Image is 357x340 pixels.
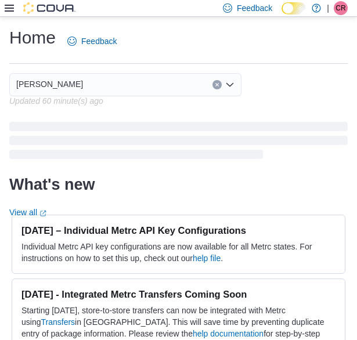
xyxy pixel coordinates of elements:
[16,77,83,91] span: [PERSON_NAME]
[282,2,306,15] input: Dark Mode
[212,80,222,89] button: Clear input
[9,175,95,194] h2: What's new
[39,210,46,217] svg: External link
[9,96,103,106] p: Updated 60 minute(s) ago
[193,329,264,338] a: help documentation
[21,225,336,236] h3: [DATE] – Individual Metrc API Key Configurations
[21,241,336,264] p: Individual Metrc API key configurations are now available for all Metrc states. For instructions ...
[225,80,235,89] button: Open list of options
[334,1,348,15] div: Carey Risman
[327,1,329,15] p: |
[9,26,56,49] h1: Home
[63,30,121,53] a: Feedback
[23,2,75,14] img: Cova
[193,254,221,263] a: help file
[41,317,75,327] a: Transfers
[9,208,46,217] a: View allExternal link
[21,288,336,300] h3: [DATE] - Integrated Metrc Transfers Coming Soon
[237,2,272,14] span: Feedback
[81,35,117,47] span: Feedback
[9,124,348,161] span: Loading
[336,1,345,15] span: CR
